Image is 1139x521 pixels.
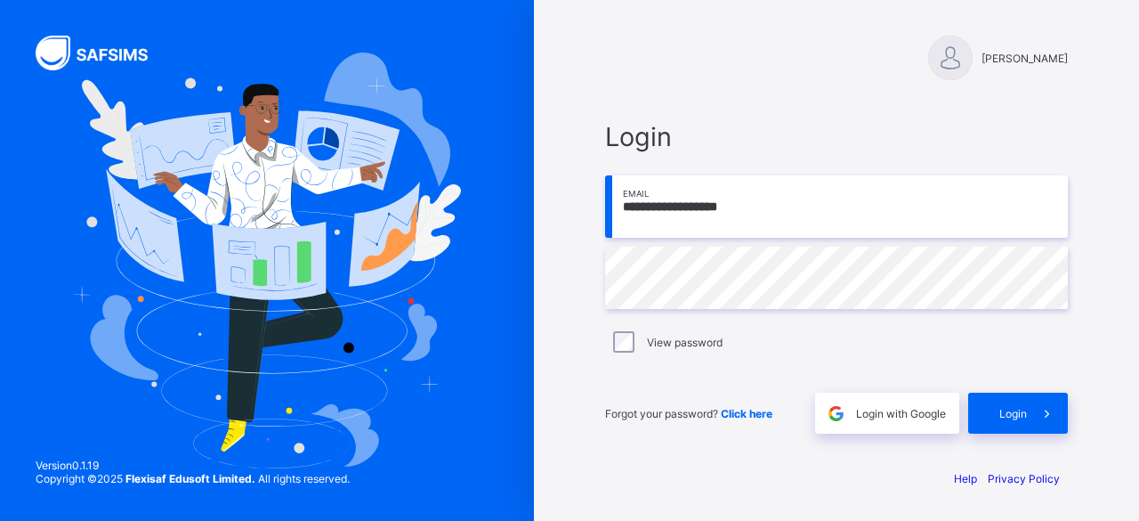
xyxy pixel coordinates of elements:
span: Login [999,407,1027,420]
img: SAFSIMS Logo [36,36,169,70]
img: google.396cfc9801f0270233282035f929180a.svg [826,403,846,424]
strong: Flexisaf Edusoft Limited. [125,472,255,485]
a: Privacy Policy [988,472,1060,485]
span: Login [605,121,1068,152]
img: Hero Image [73,53,460,469]
a: Click here [721,407,772,420]
span: Version 0.1.19 [36,459,350,472]
span: [PERSON_NAME] [981,52,1068,65]
span: Copyright © 2025 All rights reserved. [36,472,350,485]
a: Help [954,472,977,485]
label: View password [647,336,723,349]
span: Login with Google [856,407,946,420]
span: Forgot your password? [605,407,772,420]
